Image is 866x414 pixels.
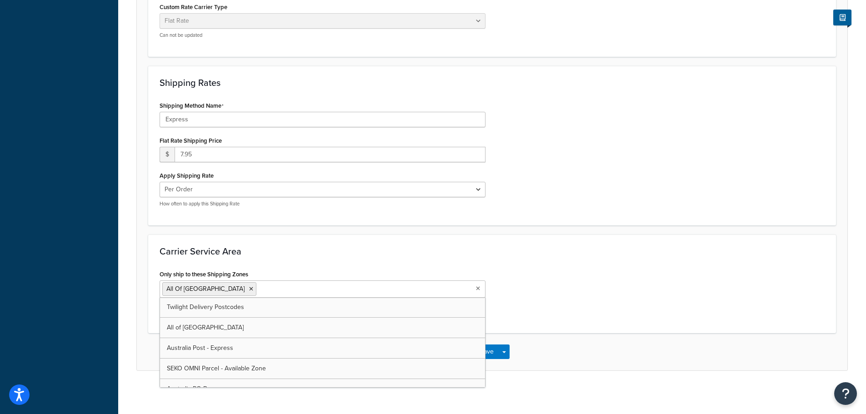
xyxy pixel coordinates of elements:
[160,102,224,110] label: Shipping Method Name
[160,338,485,358] a: Australia Post - Express
[160,359,485,379] a: SEKO OMNI Parcel - Available Zone
[160,246,825,256] h3: Carrier Service Area
[160,200,486,207] p: How often to apply this Shipping Rate
[160,147,175,162] span: $
[160,137,222,144] label: Flat Rate Shipping Price
[167,364,266,373] span: SEKO OMNI Parcel - Available Zone
[166,284,245,294] span: All Of [GEOGRAPHIC_DATA]
[833,10,851,25] button: Show Help Docs
[160,271,248,278] label: Only ship to these Shipping Zones
[160,297,485,317] a: Twilight Delivery Postcodes
[475,344,499,359] button: Save
[167,302,244,312] span: Twilight Delivery Postcodes
[167,323,244,332] span: All of [GEOGRAPHIC_DATA]
[834,382,857,405] button: Open Resource Center
[167,384,214,394] span: Australia PO Box
[167,343,233,353] span: Australia Post - Express
[160,318,485,338] a: All of [GEOGRAPHIC_DATA]
[160,32,486,39] p: Can not be updated
[160,379,485,399] a: Australia PO Box
[160,4,227,10] label: Custom Rate Carrier Type
[160,78,825,88] h3: Shipping Rates
[160,172,214,179] label: Apply Shipping Rate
